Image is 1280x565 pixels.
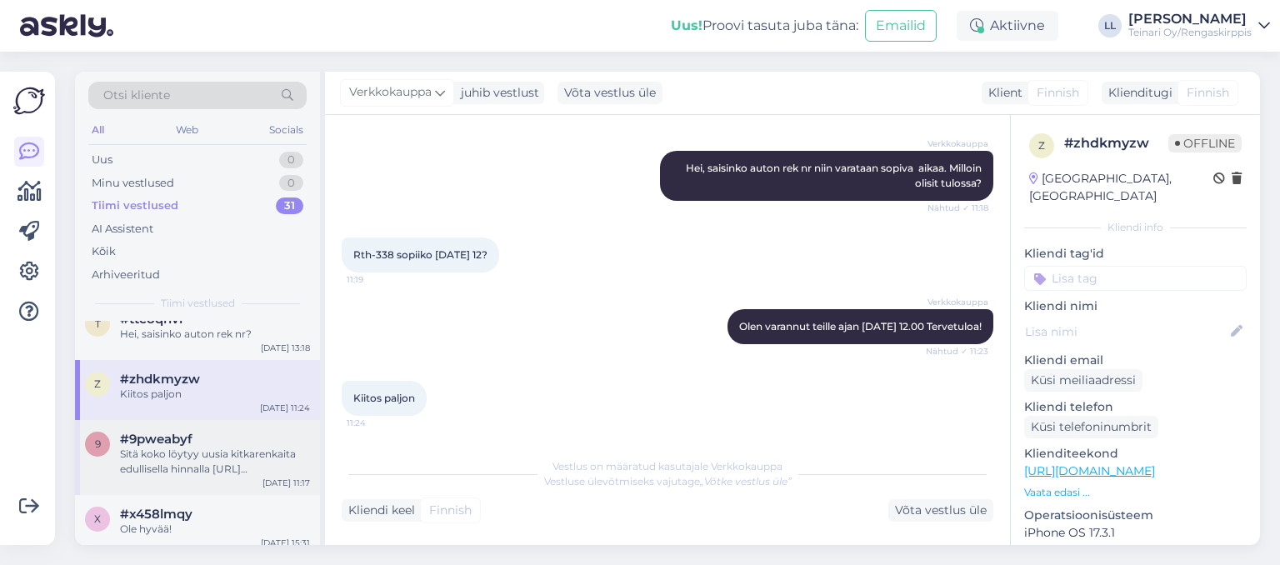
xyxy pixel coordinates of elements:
[1037,84,1079,102] span: Finnish
[671,17,702,33] b: Uus!
[92,221,153,237] div: AI Assistent
[276,197,303,214] div: 31
[544,475,792,487] span: Vestluse ülevõtmiseks vajutage
[926,345,988,357] span: Nähtud ✓ 11:23
[1064,133,1168,153] div: # zhdkmyzw
[92,243,116,260] div: Kõik
[1024,485,1247,500] p: Vaata edasi ...
[557,82,662,104] div: Võta vestlus üle
[1102,84,1172,102] div: Klienditugi
[739,320,982,332] span: Olen varannut teille ajan [DATE] 12.00 Tervetuloa!
[92,197,178,214] div: Tiimi vestlused
[279,152,303,168] div: 0
[120,327,310,342] div: Hei, saisinko auton rek nr?
[120,372,200,387] span: #zhdkmyzw
[95,317,101,330] span: t
[92,267,160,283] div: Arhiveeritud
[700,475,792,487] i: „Võtke vestlus üle”
[347,273,409,286] span: 11:19
[1168,134,1242,152] span: Offline
[1128,12,1252,26] div: [PERSON_NAME]
[1024,445,1247,462] p: Klienditeekond
[1024,220,1247,235] div: Kliendi info
[120,387,310,402] div: Kiitos paljon
[1025,322,1227,341] input: Lisa nimi
[1024,507,1247,524] p: Operatsioonisüsteem
[92,152,112,168] div: Uus
[349,83,432,102] span: Verkkokauppa
[454,84,539,102] div: juhib vestlust
[94,512,101,525] span: x
[347,417,409,429] span: 11:24
[1024,416,1158,438] div: Küsi telefoninumbrit
[926,137,988,150] span: Verkkokauppa
[1024,245,1247,262] p: Kliendi tag'id
[262,477,310,489] div: [DATE] 11:17
[120,522,310,537] div: Ole hyvää!
[1029,170,1213,205] div: [GEOGRAPHIC_DATA], [GEOGRAPHIC_DATA]
[266,119,307,141] div: Socials
[13,85,45,117] img: Askly Logo
[120,447,310,477] div: Sitä koko löytyy uusia kitkarenkaita edullisella hinnalla [URL][DOMAIN_NAME]
[353,392,415,404] span: Kiitos paljon
[161,296,235,311] span: Tiimi vestlused
[686,162,984,189] span: Hei, saisinko auton rek nr niin varataan sopiva aikaa. Milloin olisit tulossa?
[261,537,310,549] div: [DATE] 15:31
[865,10,937,42] button: Emailid
[926,202,988,214] span: Nähtud ✓ 11:18
[103,87,170,104] span: Otsi kliente
[1038,139,1045,152] span: z
[1024,352,1247,369] p: Kliendi email
[261,342,310,354] div: [DATE] 13:18
[982,84,1022,102] div: Klient
[957,11,1058,41] div: Aktiivne
[120,507,192,522] span: #x458lmqy
[92,175,174,192] div: Minu vestlused
[926,296,988,308] span: Verkkokauppa
[1187,84,1229,102] span: Finnish
[95,437,101,450] span: 9
[671,16,858,36] div: Proovi tasuta juba täna:
[172,119,202,141] div: Web
[353,248,487,261] span: Rth-338 sopiiko [DATE] 12?
[1024,398,1247,416] p: Kliendi telefon
[88,119,107,141] div: All
[1024,266,1247,291] input: Lisa tag
[260,402,310,414] div: [DATE] 11:24
[94,377,101,390] span: z
[552,460,782,472] span: Vestlus on määratud kasutajale Verkkokauppa
[888,499,993,522] div: Võta vestlus üle
[120,432,192,447] span: #9pweabyf
[1024,463,1155,478] a: [URL][DOMAIN_NAME]
[429,502,472,519] span: Finnish
[1024,297,1247,315] p: Kliendi nimi
[1128,12,1270,39] a: [PERSON_NAME]Teinari Oy/Rengaskirppis
[342,502,415,519] div: Kliendi keel
[279,175,303,192] div: 0
[1128,26,1252,39] div: Teinari Oy/Rengaskirppis
[1024,369,1142,392] div: Küsi meiliaadressi
[1098,14,1122,37] div: LL
[1024,524,1247,542] p: iPhone OS 17.3.1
